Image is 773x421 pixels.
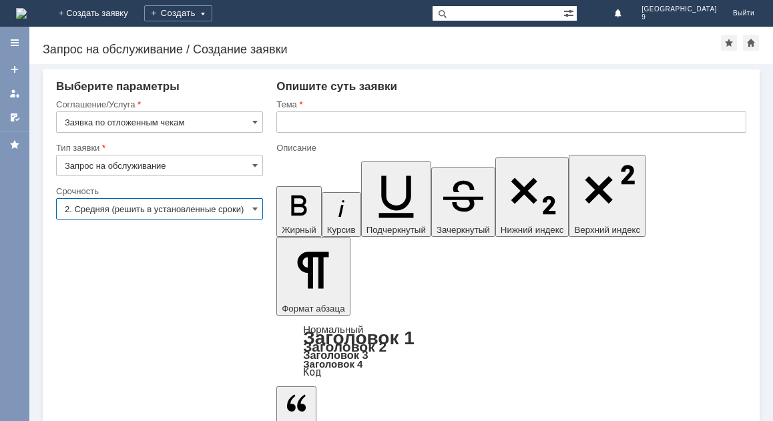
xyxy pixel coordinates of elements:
button: Жирный [276,186,322,237]
div: Тема [276,100,744,109]
span: Зачеркнутый [437,225,490,235]
a: Перейти на домашнюю страницу [16,8,27,19]
button: Зачеркнутый [431,167,495,237]
button: Подчеркнутый [361,161,431,237]
div: Добавить в избранное [721,35,737,51]
span: Нижний индекс [501,225,564,235]
button: Верхний индекс [569,155,646,237]
div: Срочность [56,187,260,195]
img: logo [16,8,27,19]
a: Нормальный [303,324,363,335]
a: Создать заявку [4,59,25,80]
a: Заголовок 4 [303,358,362,370]
span: Жирный [282,225,316,235]
a: Заголовок 2 [303,339,386,354]
button: Нижний индекс [495,157,569,237]
span: Верхний индекс [574,225,640,235]
span: 9 [641,13,717,21]
span: Подчеркнутый [366,225,426,235]
div: Создать [144,5,212,21]
span: Курсив [327,225,356,235]
a: Заголовок 3 [303,349,368,361]
button: Курсив [322,192,361,237]
div: Тип заявки [56,143,260,152]
span: Формат абзаца [282,304,344,314]
span: Расширенный поиск [563,6,577,19]
div: Запрос на обслуживание / Создание заявки [43,43,721,56]
a: Мои согласования [4,107,25,128]
button: Формат абзаца [276,237,350,316]
div: Описание [276,143,744,152]
div: Соглашение/Услуга [56,100,260,109]
a: Мои заявки [4,83,25,104]
span: Выберите параметры [56,80,180,93]
div: Формат абзаца [276,325,746,377]
a: Заголовок 1 [303,328,415,348]
span: [GEOGRAPHIC_DATA] [641,5,717,13]
span: Опишите суть заявки [276,80,397,93]
div: Сделать домашней страницей [743,35,759,51]
a: Код [303,366,321,378]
